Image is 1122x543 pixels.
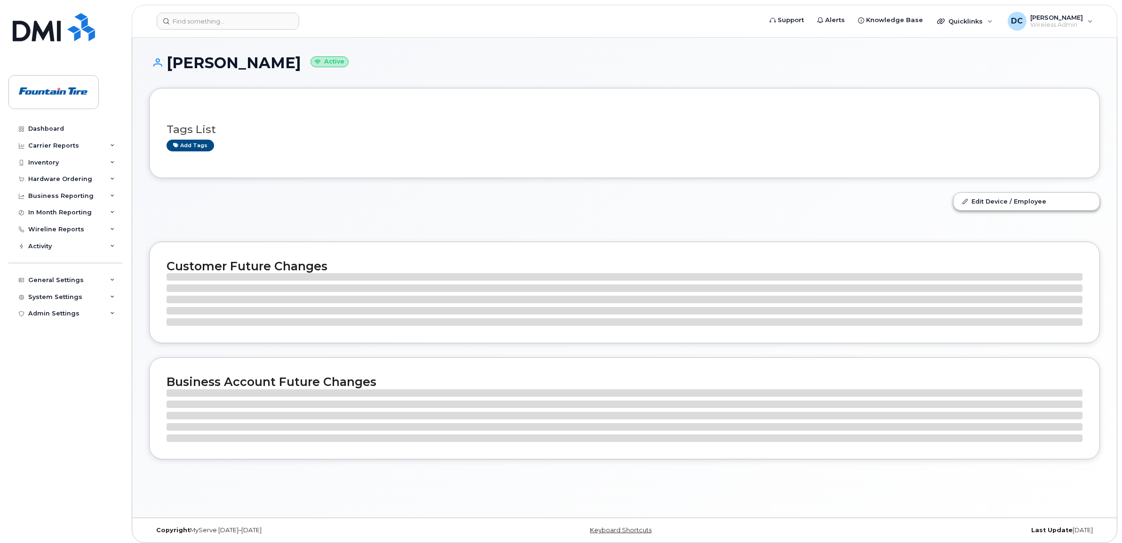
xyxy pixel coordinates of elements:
strong: Copyright [156,527,190,534]
a: Edit Device / Employee [954,193,1099,210]
h3: Tags List [167,124,1082,135]
a: Keyboard Shortcuts [590,527,652,534]
h2: Customer Future Changes [167,259,1082,273]
div: [DATE] [783,527,1100,534]
small: Active [310,56,349,67]
strong: Last Update [1031,527,1073,534]
div: MyServe [DATE]–[DATE] [149,527,466,534]
a: Add tags [167,140,214,151]
h1: [PERSON_NAME] [149,55,1100,71]
h2: Business Account Future Changes [167,375,1082,389]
